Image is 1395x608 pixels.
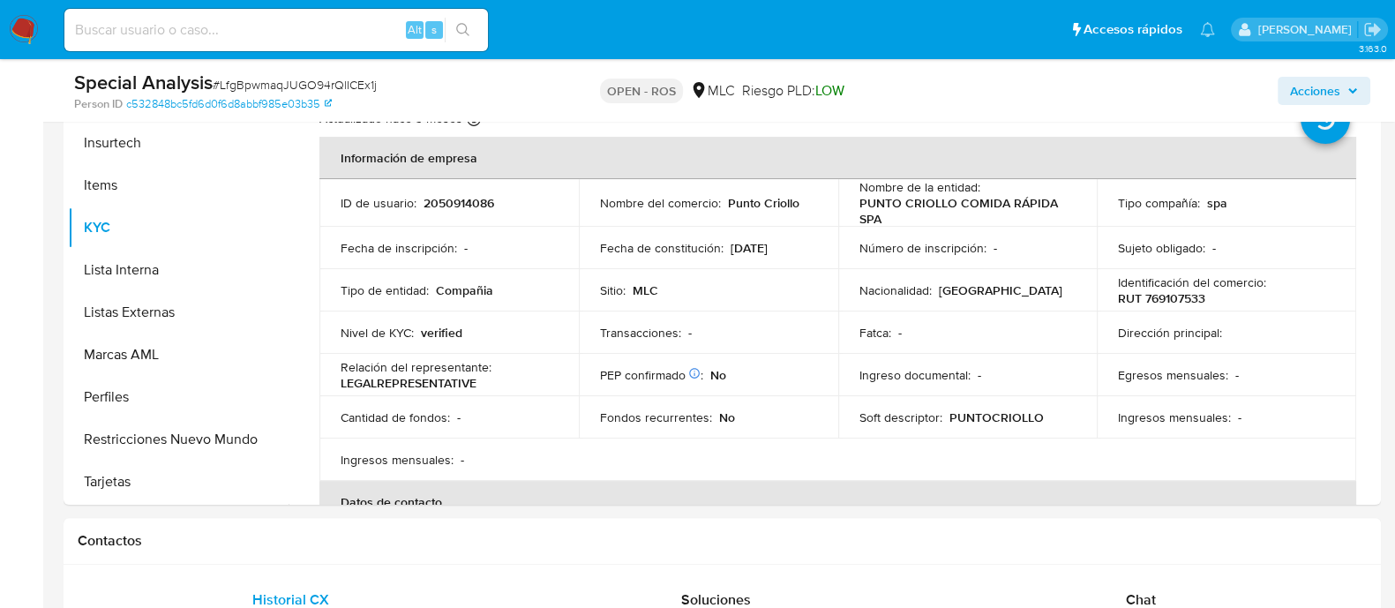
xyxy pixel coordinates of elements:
[461,452,464,468] p: -
[600,367,703,383] p: PEP confirmado :
[436,282,493,298] p: Compañia
[74,96,123,112] b: Person ID
[690,81,735,101] div: MLC
[600,325,681,341] p: Transacciones :
[600,409,712,425] p: Fondos recurrentes :
[68,206,289,249] button: KYC
[719,409,735,425] p: No
[341,409,450,425] p: Cantidad de fondos :
[978,367,981,383] p: -
[859,240,986,256] p: Número de inscripción :
[424,195,494,211] p: 2050914086
[68,461,289,503] button: Tarjetas
[1118,240,1205,256] p: Sujeto obligado :
[341,195,416,211] p: ID de usuario :
[1118,409,1231,425] p: Ingresos mensuales :
[742,81,844,101] span: Riesgo PLD:
[74,68,213,96] b: Special Analysis
[68,164,289,206] button: Items
[68,291,289,334] button: Listas Externas
[319,110,462,127] p: Actualizado hace 3 meses
[464,240,468,256] p: -
[939,282,1062,298] p: [GEOGRAPHIC_DATA]
[1118,274,1266,290] p: Identificación del comercio :
[731,240,768,256] p: [DATE]
[1118,195,1200,211] p: Tipo compañía :
[600,282,626,298] p: Sitio :
[1200,22,1215,37] a: Notificaciones
[213,76,377,94] span: # LfgBpwmaqJUGO94rQlICEx1j
[68,334,289,376] button: Marcas AML
[126,96,332,112] a: c532848bc5fd6d0f6d8abbf985e03b35
[859,367,971,383] p: Ingreso documental :
[421,325,462,341] p: verified
[68,249,289,291] button: Lista Interna
[431,21,437,38] span: s
[1278,77,1370,105] button: Acciones
[1212,240,1216,256] p: -
[949,409,1044,425] p: PUNTOCRIOLLO
[64,19,488,41] input: Buscar usuario o caso...
[728,195,799,211] p: Punto Criollo
[600,79,683,103] p: OPEN - ROS
[68,418,289,461] button: Restricciones Nuevo Mundo
[341,282,429,298] p: Tipo de entidad :
[408,21,422,38] span: Alt
[457,409,461,425] p: -
[1358,41,1386,56] span: 3.163.0
[859,325,891,341] p: Fatca :
[1363,20,1382,39] a: Salir
[78,532,1367,550] h1: Contactos
[600,240,724,256] p: Fecha de constitución :
[341,240,457,256] p: Fecha de inscripción :
[68,376,289,418] button: Perfiles
[1235,367,1239,383] p: -
[445,18,481,42] button: search-icon
[859,409,942,425] p: Soft descriptor :
[1257,21,1357,38] p: aline.magdaleno@mercadolibre.com
[859,195,1069,227] p: PUNTO CRIOLLO COMIDA RÁPIDA SPA
[1290,77,1340,105] span: Acciones
[710,367,726,383] p: No
[898,325,902,341] p: -
[341,375,476,391] p: LEGALREPRESENTATIVE
[994,240,997,256] p: -
[859,282,932,298] p: Nacionalidad :
[688,325,692,341] p: -
[633,282,658,298] p: MLC
[319,481,1356,523] th: Datos de contacto
[1118,325,1222,341] p: Dirección principal :
[341,359,491,375] p: Relación del representante :
[341,325,414,341] p: Nivel de KYC :
[319,137,1356,179] th: Información de empresa
[1207,195,1227,211] p: spa
[815,80,844,101] span: LOW
[859,179,980,195] p: Nombre de la entidad :
[1118,290,1205,306] p: RUT 769107533
[1084,20,1182,39] span: Accesos rápidos
[341,452,454,468] p: Ingresos mensuales :
[600,195,721,211] p: Nombre del comercio :
[68,122,289,164] button: Insurtech
[1118,367,1228,383] p: Egresos mensuales :
[1238,409,1241,425] p: -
